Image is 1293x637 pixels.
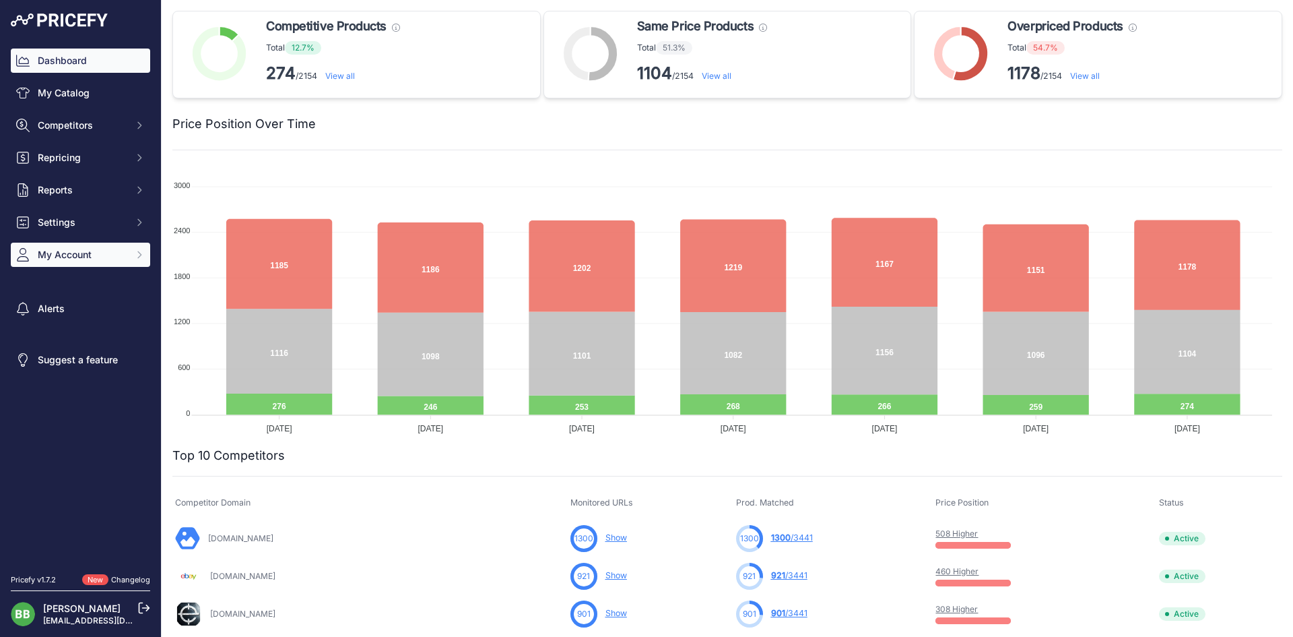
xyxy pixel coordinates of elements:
[418,424,443,433] tspan: [DATE]
[872,424,898,433] tspan: [DATE]
[266,63,400,84] p: /2154
[266,63,296,83] strong: 274
[1159,570,1205,583] span: Active
[605,570,627,580] a: Show
[605,608,627,618] a: Show
[11,297,150,321] a: Alerts
[574,533,593,545] span: 1300
[11,49,150,73] a: Dashboard
[111,575,150,584] a: Changelog
[11,178,150,202] button: Reports
[11,113,150,138] button: Competitors
[172,446,285,465] h2: Top 10 Competitors
[656,41,692,55] span: 51.3%
[1174,424,1200,433] tspan: [DATE]
[1026,41,1065,55] span: 54.7%
[11,49,150,558] nav: Sidebar
[1007,41,1136,55] p: Total
[721,424,746,433] tspan: [DATE]
[210,571,275,581] a: [DOMAIN_NAME]
[577,570,590,582] span: 921
[935,497,989,508] span: Price Position
[174,181,190,189] tspan: 3000
[577,608,591,620] span: 901
[43,603,121,614] a: [PERSON_NAME]
[266,41,400,55] p: Total
[186,409,190,417] tspan: 0
[569,424,595,433] tspan: [DATE]
[1159,497,1184,508] span: Status
[11,81,150,105] a: My Catalog
[178,363,190,371] tspan: 600
[1159,607,1205,621] span: Active
[210,609,275,619] a: [DOMAIN_NAME]
[935,566,979,576] a: 460 Higher
[11,146,150,170] button: Repricing
[38,248,126,262] span: My Account
[266,17,387,36] span: Competitive Products
[771,533,791,543] span: 1300
[38,151,126,164] span: Repricing
[570,497,633,508] span: Monitored URLs
[1007,17,1123,36] span: Overpriced Products
[1007,63,1136,84] p: /2154
[175,497,251,508] span: Competitor Domain
[740,533,759,545] span: 1300
[208,533,273,543] a: [DOMAIN_NAME]
[637,63,672,83] strong: 1104
[743,570,756,582] span: 921
[605,533,627,543] a: Show
[771,608,807,618] a: 901/3441
[38,119,126,132] span: Competitors
[11,348,150,372] a: Suggest a feature
[325,71,355,81] a: View all
[736,497,794,508] span: Prod. Matched
[935,528,978,539] a: 508 Higher
[771,570,785,580] span: 921
[637,41,767,55] p: Total
[637,63,767,84] p: /2154
[38,216,126,229] span: Settings
[174,226,190,235] tspan: 2400
[1159,532,1205,545] span: Active
[637,17,754,36] span: Same Price Products
[11,243,150,267] button: My Account
[1070,71,1100,81] a: View all
[172,115,316,133] h2: Price Position Over Time
[771,533,813,543] a: 1300/3441
[11,13,108,27] img: Pricefy Logo
[11,210,150,235] button: Settings
[771,570,807,580] a: 921/3441
[43,615,184,626] a: [EMAIL_ADDRESS][DOMAIN_NAME]
[267,424,292,433] tspan: [DATE]
[1007,63,1040,83] strong: 1178
[174,272,190,280] tspan: 1800
[285,41,321,55] span: 12.7%
[743,608,756,620] span: 901
[174,317,190,326] tspan: 1200
[82,574,108,586] span: New
[702,71,731,81] a: View all
[1023,424,1049,433] tspan: [DATE]
[771,608,785,618] span: 901
[935,604,978,614] a: 308 Higher
[11,574,56,586] div: Pricefy v1.7.2
[38,183,126,197] span: Reports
